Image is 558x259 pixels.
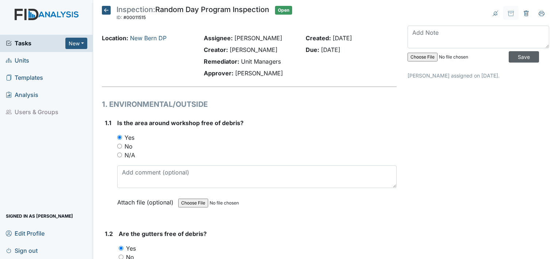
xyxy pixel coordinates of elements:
strong: Due: [306,46,319,53]
div: Random Day Program Inspection [116,6,269,22]
input: Yes [117,135,122,140]
span: [PERSON_NAME] [234,34,282,42]
input: N/A [117,153,122,157]
span: [PERSON_NAME] [230,46,278,53]
input: No [117,144,122,149]
h1: 1. ENVIRONMENTAL/OUTSIDE [102,99,397,110]
span: Unit Managers [241,58,281,65]
label: No [125,142,133,151]
span: Open [275,6,292,15]
span: Signed in as [PERSON_NAME] [6,210,73,222]
label: 1.1 [105,119,111,127]
strong: Approver: [204,70,233,77]
span: Analysis [6,89,38,101]
strong: Remediator: [204,58,239,65]
span: Inspection: [116,5,155,14]
label: Yes [125,133,134,142]
label: 1.2 [105,229,113,238]
strong: Creator: [204,46,228,53]
strong: Location: [102,34,128,42]
a: Tasks [6,39,65,48]
span: [DATE] [321,46,340,53]
label: N/A [125,151,135,159]
span: Units [6,55,29,66]
a: New Bern DP [130,34,167,42]
button: New [65,38,87,49]
label: Yes [126,244,136,253]
strong: Created: [306,34,331,42]
span: [DATE] [333,34,352,42]
span: [PERSON_NAME] [235,70,283,77]
strong: Assignee: [204,34,233,42]
span: Edit Profile [6,228,45,239]
span: Templates [6,72,43,83]
span: #00011515 [123,15,146,20]
p: [PERSON_NAME] assigned on [DATE]. [408,72,549,79]
input: Save [509,51,539,63]
span: Sign out [6,245,38,256]
span: Is the area around workshop free of debris? [117,119,244,127]
input: Yes [119,246,123,251]
label: Attach file (optional) [117,194,176,207]
span: ID: [116,15,122,20]
span: Are the gutters free of debris? [119,230,207,237]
